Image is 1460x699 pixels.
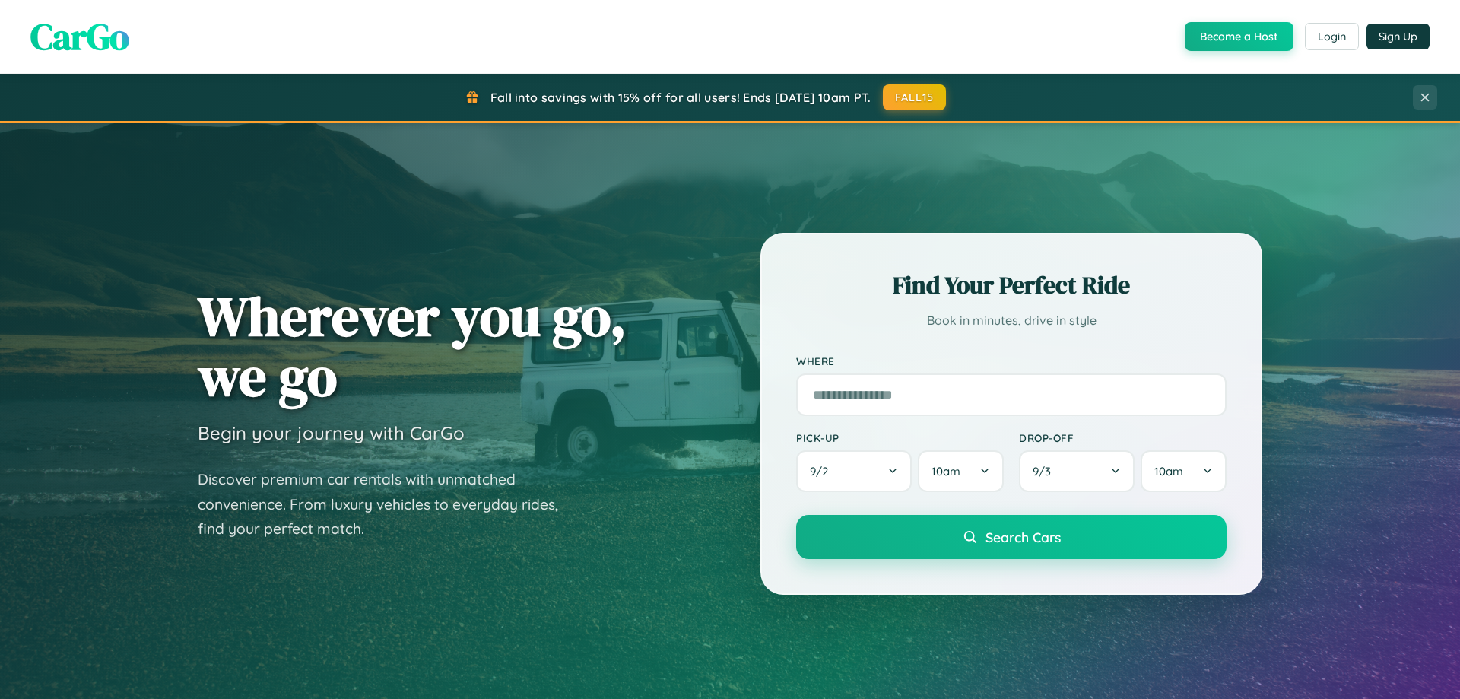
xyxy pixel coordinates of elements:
[932,464,960,478] span: 10am
[985,529,1061,545] span: Search Cars
[796,268,1227,302] h2: Find Your Perfect Ride
[1033,464,1058,478] span: 9 / 3
[1305,23,1359,50] button: Login
[796,310,1227,332] p: Book in minutes, drive in style
[490,90,871,105] span: Fall into savings with 15% off for all users! Ends [DATE] 10am PT.
[1366,24,1430,49] button: Sign Up
[1141,450,1227,492] button: 10am
[796,515,1227,559] button: Search Cars
[918,450,1004,492] button: 10am
[30,11,129,62] span: CarGo
[883,84,947,110] button: FALL15
[198,286,627,406] h1: Wherever you go, we go
[198,421,465,444] h3: Begin your journey with CarGo
[796,431,1004,444] label: Pick-up
[1019,431,1227,444] label: Drop-off
[1154,464,1183,478] span: 10am
[796,354,1227,367] label: Where
[810,464,836,478] span: 9 / 2
[1185,22,1293,51] button: Become a Host
[796,450,912,492] button: 9/2
[1019,450,1135,492] button: 9/3
[198,467,578,542] p: Discover premium car rentals with unmatched convenience. From luxury vehicles to everyday rides, ...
